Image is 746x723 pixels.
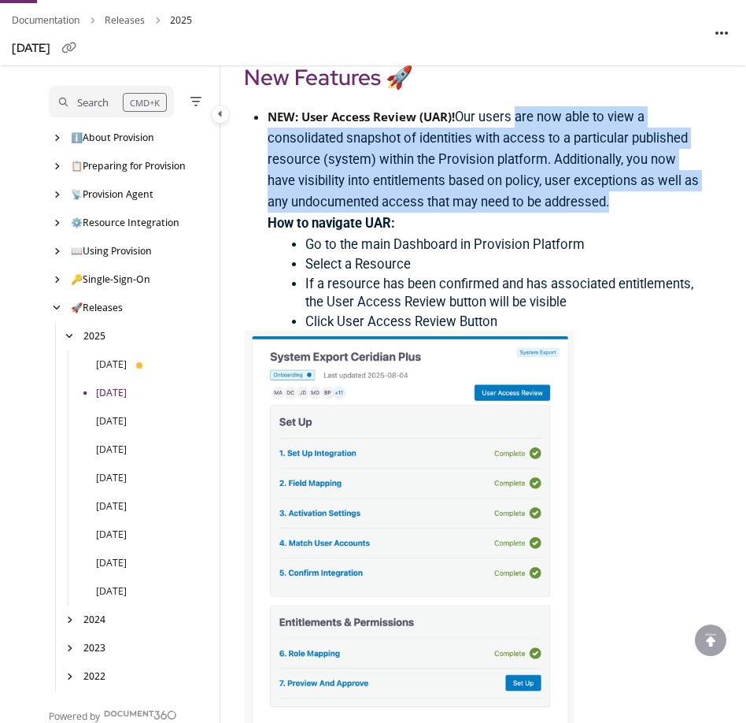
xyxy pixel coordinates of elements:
[49,244,65,258] div: arrow
[71,273,83,286] span: 🔑
[170,9,192,31] span: 2025
[96,584,127,599] a: January 2025
[49,86,174,117] button: Search
[61,641,77,654] div: arrow
[104,710,177,720] img: Document360
[96,499,127,514] a: April 2025
[12,9,79,31] a: Documentation
[105,9,145,31] a: Releases
[71,131,154,146] a: About Provision
[61,613,77,626] div: arrow
[71,244,83,258] span: 📖
[96,471,127,486] a: May 2025
[49,273,65,286] div: arrow
[49,159,65,172] div: arrow
[49,301,65,314] div: arrow
[301,109,455,124] strong: User Access Review (UAR)!
[71,131,83,144] span: ℹ️
[96,443,127,458] a: June 2025
[71,301,123,316] a: Releases
[305,314,497,329] span: Click User Access Review Button
[709,20,734,46] button: Article more options
[96,358,127,373] a: September 2025
[123,93,167,112] div: CMD+K
[71,301,83,314] span: 🚀
[71,244,152,259] a: Using Provision
[57,35,82,61] button: Copy link of
[71,159,83,172] span: 📋
[305,257,411,272] span: Select a Resource
[96,386,127,401] a: August 2025
[268,216,395,231] strong: How to navigate UAR:
[211,105,230,124] button: Category toggle
[83,613,105,628] a: 2024
[61,329,77,343] div: arrow
[305,276,693,310] span: If a resource has been confirmed and has associated entitlements, the User Access Review button w...
[305,237,585,252] span: Go to the main Dashboard in Provision Platform
[77,94,109,111] div: Search
[71,273,150,287] a: Single-Sign-On
[96,556,127,571] a: February 2025
[71,216,83,229] span: ⚙️
[83,641,105,656] a: 2023
[96,528,127,543] a: March 2025
[71,187,153,202] a: Provision Agent
[83,669,105,684] a: 2022
[12,38,50,59] div: [DATE]
[96,414,127,429] a: July 2025
[268,109,699,209] span: Our users are now able to view a consolidated snapshot of identities with access to a particular ...
[695,625,726,656] div: scroll to top
[244,61,699,94] h2: New Features 🚀
[83,329,105,344] a: 2025
[268,109,298,124] strong: NEW:
[49,131,65,144] div: arrow
[71,187,83,201] span: 📡
[61,669,77,683] div: arrow
[71,216,179,231] a: Resource Integration
[49,216,65,229] div: arrow
[71,159,186,174] a: Preparing for Provision
[49,187,65,201] div: arrow
[186,92,205,111] button: Filter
